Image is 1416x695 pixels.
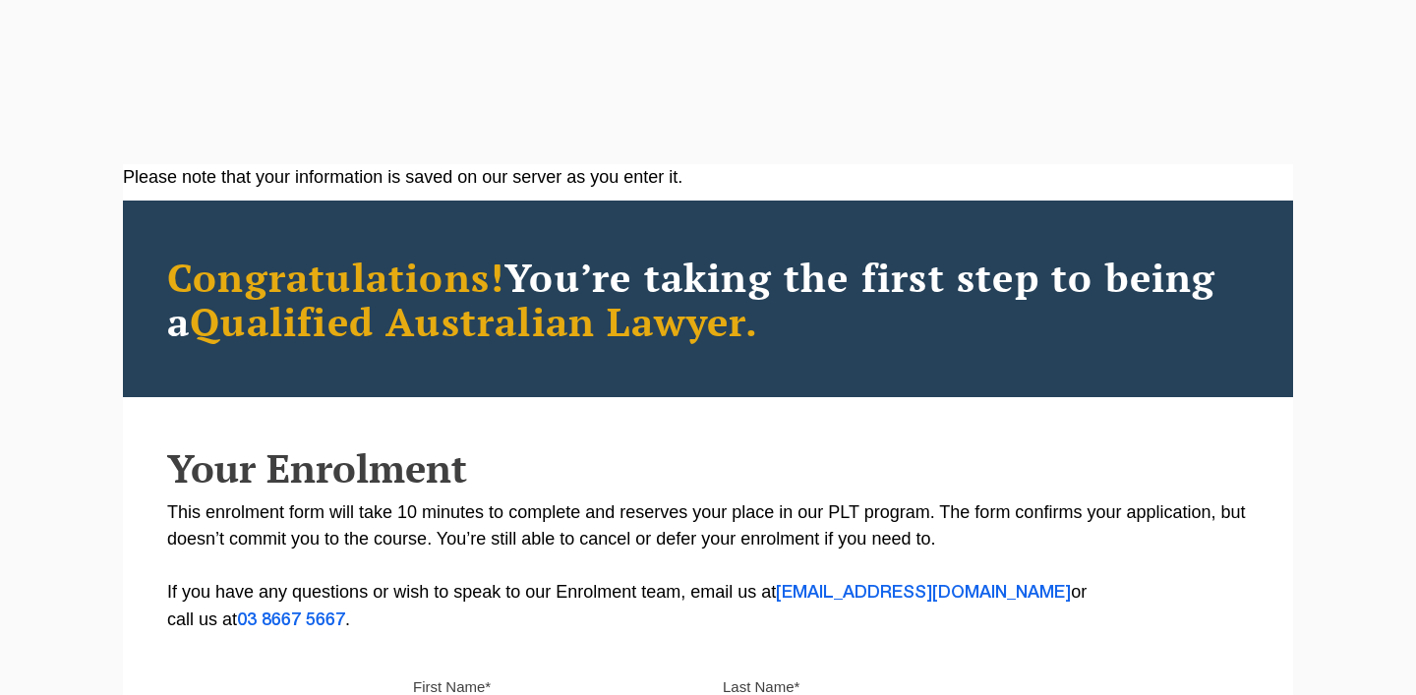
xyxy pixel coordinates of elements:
span: Congratulations! [167,251,504,303]
span: Qualified Australian Lawyer. [190,295,758,347]
a: [EMAIL_ADDRESS][DOMAIN_NAME] [776,585,1071,601]
a: 03 8667 5667 [237,612,345,628]
div: Please note that your information is saved on our server as you enter it. [123,164,1293,191]
h2: Your Enrolment [167,446,1249,490]
h2: You’re taking the first step to being a [167,255,1249,343]
p: This enrolment form will take 10 minutes to complete and reserves your place in our PLT program. ... [167,499,1249,634]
